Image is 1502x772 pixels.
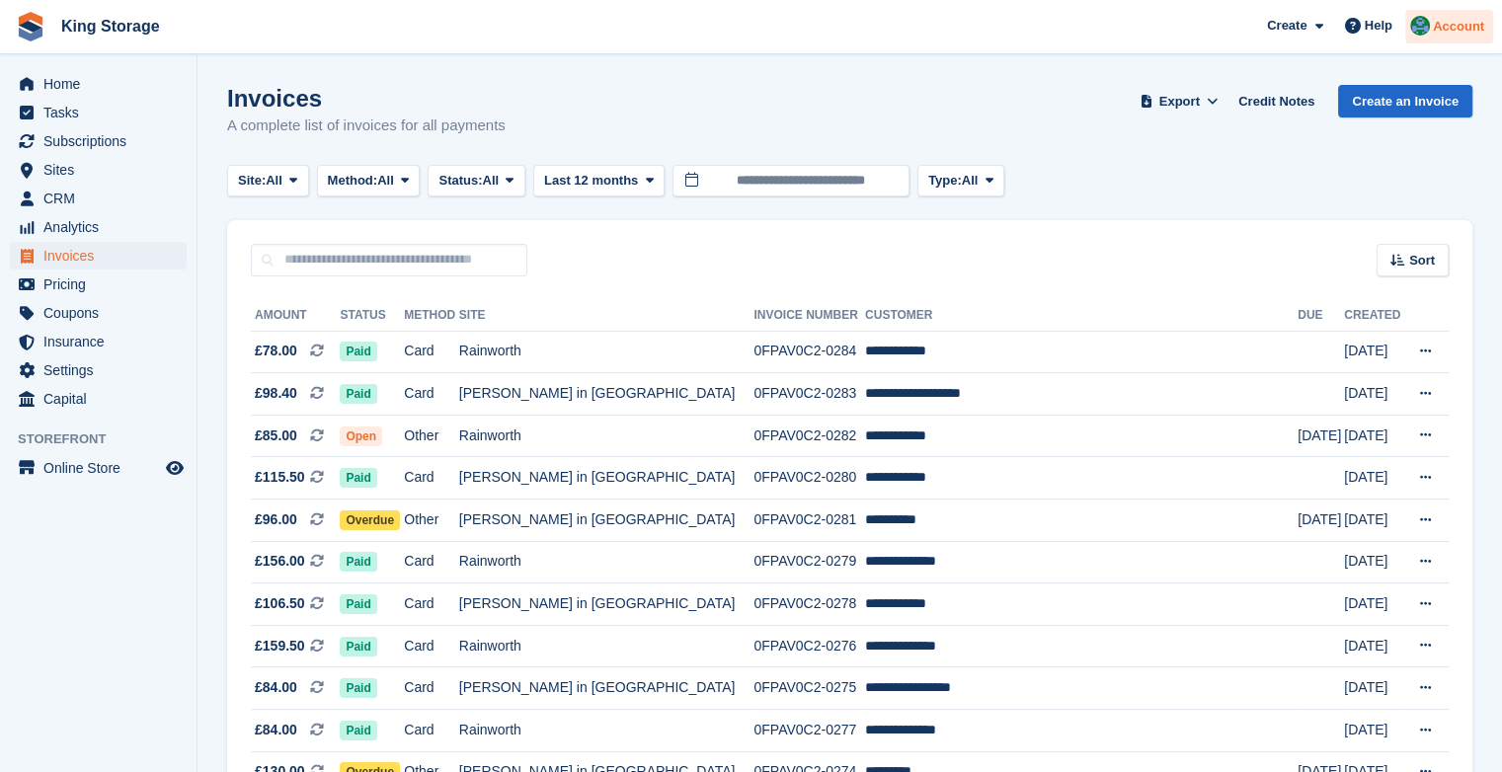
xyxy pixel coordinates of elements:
[43,356,162,384] span: Settings
[163,456,187,480] a: Preview store
[459,625,754,667] td: Rainworth
[340,594,376,614] span: Paid
[1344,415,1404,457] td: [DATE]
[404,457,459,500] td: Card
[1298,300,1344,332] th: Due
[227,85,506,112] h1: Invoices
[377,171,394,191] span: All
[753,300,865,332] th: Invoice Number
[1344,331,1404,373] td: [DATE]
[459,373,754,416] td: [PERSON_NAME] in [GEOGRAPHIC_DATA]
[753,583,865,626] td: 0FPAV0C2-0278
[340,721,376,740] span: Paid
[340,426,382,446] span: Open
[1409,251,1435,270] span: Sort
[43,127,162,155] span: Subscriptions
[404,667,459,710] td: Card
[1365,16,1392,36] span: Help
[404,500,459,542] td: Other
[340,510,400,530] span: Overdue
[404,710,459,752] td: Card
[255,467,305,488] span: £115.50
[1230,85,1322,117] a: Credit Notes
[1344,625,1404,667] td: [DATE]
[1136,85,1223,117] button: Export
[43,99,162,126] span: Tasks
[340,384,376,404] span: Paid
[43,385,162,413] span: Capital
[459,300,754,332] th: Site
[404,541,459,583] td: Card
[10,328,187,355] a: menu
[43,70,162,98] span: Home
[459,583,754,626] td: [PERSON_NAME] in [GEOGRAPHIC_DATA]
[753,541,865,583] td: 0FPAV0C2-0279
[10,156,187,184] a: menu
[459,541,754,583] td: Rainworth
[255,425,297,446] span: £85.00
[753,373,865,416] td: 0FPAV0C2-0283
[43,213,162,241] span: Analytics
[404,625,459,667] td: Card
[459,331,754,373] td: Rainworth
[438,171,482,191] span: Status:
[404,331,459,373] td: Card
[428,165,524,197] button: Status: All
[753,625,865,667] td: 0FPAV0C2-0276
[753,667,865,710] td: 0FPAV0C2-0275
[459,710,754,752] td: Rainworth
[1410,16,1430,36] img: John King
[404,300,459,332] th: Method
[43,185,162,212] span: CRM
[53,10,168,42] a: King Storage
[753,710,865,752] td: 0FPAV0C2-0277
[404,415,459,457] td: Other
[340,342,376,361] span: Paid
[251,300,340,332] th: Amount
[459,500,754,542] td: [PERSON_NAME] in [GEOGRAPHIC_DATA]
[255,509,297,530] span: £96.00
[1344,667,1404,710] td: [DATE]
[1298,500,1344,542] td: [DATE]
[1344,583,1404,626] td: [DATE]
[10,356,187,384] a: menu
[404,373,459,416] td: Card
[43,299,162,327] span: Coupons
[340,300,404,332] th: Status
[16,12,45,41] img: stora-icon-8386f47178a22dfd0bd8f6a31ec36ba5ce8667c1dd55bd0f319d3a0aa187defe.svg
[917,165,1004,197] button: Type: All
[533,165,665,197] button: Last 12 months
[404,583,459,626] td: Card
[10,185,187,212] a: menu
[10,127,187,155] a: menu
[1344,541,1404,583] td: [DATE]
[255,677,297,698] span: £84.00
[255,383,297,404] span: £98.40
[255,593,305,614] span: £106.50
[10,242,187,270] a: menu
[43,156,162,184] span: Sites
[753,457,865,500] td: 0FPAV0C2-0280
[238,171,266,191] span: Site:
[928,171,962,191] span: Type:
[43,242,162,270] span: Invoices
[1159,92,1200,112] span: Export
[340,678,376,698] span: Paid
[340,468,376,488] span: Paid
[1344,500,1404,542] td: [DATE]
[544,171,638,191] span: Last 12 months
[1344,373,1404,416] td: [DATE]
[10,213,187,241] a: menu
[255,341,297,361] span: £78.00
[317,165,421,197] button: Method: All
[255,636,305,656] span: £159.50
[43,454,162,482] span: Online Store
[1344,710,1404,752] td: [DATE]
[10,454,187,482] a: menu
[10,299,187,327] a: menu
[266,171,282,191] span: All
[227,115,506,137] p: A complete list of invoices for all payments
[10,70,187,98] a: menu
[459,457,754,500] td: [PERSON_NAME] in [GEOGRAPHIC_DATA]
[753,500,865,542] td: 0FPAV0C2-0281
